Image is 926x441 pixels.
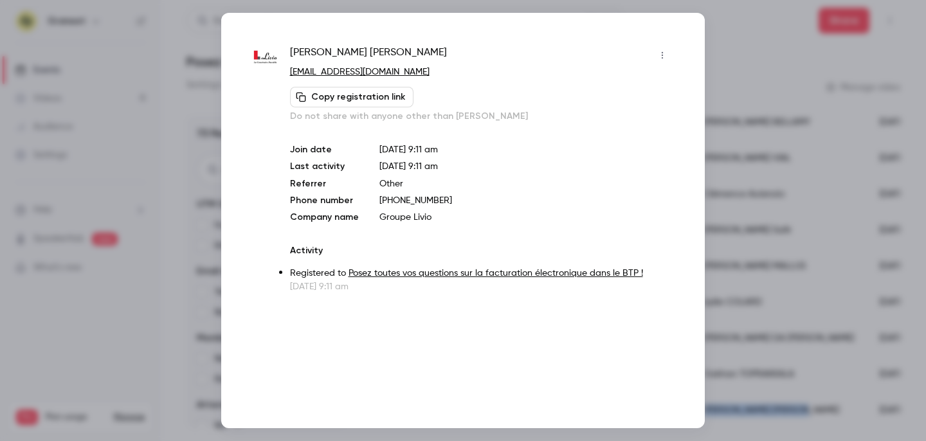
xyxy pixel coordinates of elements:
p: Referrer [290,177,359,190]
img: groupe-livio.com [253,46,277,70]
span: [DATE] 9:11 am [379,162,438,171]
p: [DATE] 9:11 am [290,280,673,293]
p: [PHONE_NUMBER] [379,194,673,207]
a: [EMAIL_ADDRESS][DOMAIN_NAME] [290,67,430,76]
p: Registered to [290,267,673,280]
p: Company name [290,211,359,224]
span: [PERSON_NAME] [PERSON_NAME] [290,45,447,66]
p: Join date [290,143,359,156]
p: Groupe Livio [379,211,673,224]
p: Other [379,177,673,190]
p: Last activity [290,160,359,174]
button: Copy registration link [290,87,413,107]
p: Activity [290,244,673,257]
p: [DATE] 9:11 am [379,143,673,156]
p: Phone number [290,194,359,207]
a: Posez toutes vos questions sur la facturation électronique dans le BTP ! [349,269,643,278]
p: Do not share with anyone other than [PERSON_NAME] [290,110,673,123]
